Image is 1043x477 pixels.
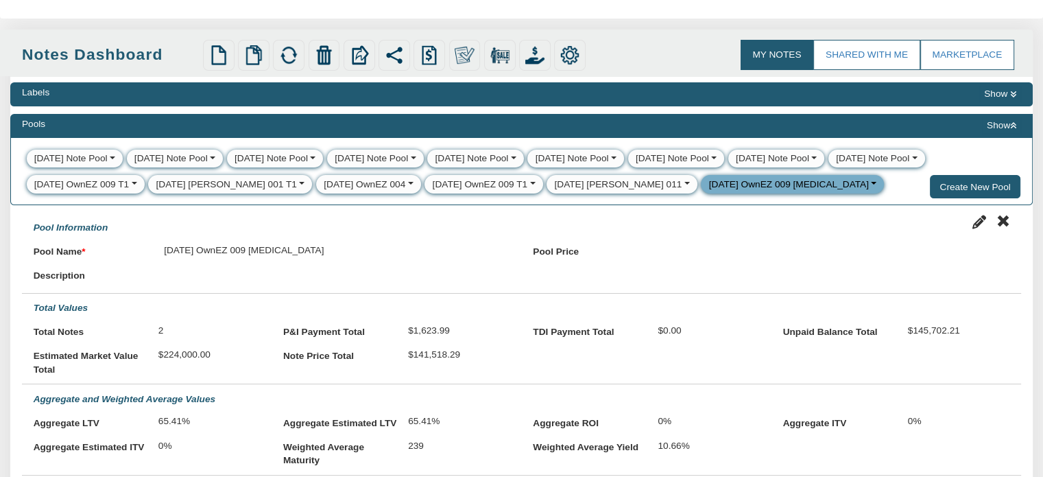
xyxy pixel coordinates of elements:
[525,45,544,65] img: purchase_offer.png
[647,434,760,458] div: 10.66%
[647,318,760,342] div: $0.00
[350,45,369,65] img: export.svg
[235,152,308,165] div: [DATE] Note Pool
[455,45,474,65] img: make_own.png
[533,238,646,259] label: Pool Price
[147,434,260,458] div: 0%
[279,45,298,65] img: refresh.png
[34,152,108,165] div: [DATE] Note Pool
[34,342,147,376] label: Estimated Market Value Total
[152,238,509,262] div: [DATE] OwnEZ 009 [MEDICAL_DATA]
[22,294,1021,318] div: Total Values
[134,152,208,165] div: [DATE] Note Pool
[147,318,260,342] div: 2
[314,45,333,65] img: trash.png
[22,384,1021,409] div: Aggregate and Weighted Average Values
[396,318,509,342] div: $1,623.99
[34,238,153,259] label: Pool Name
[34,434,147,454] label: Aggregate Estimated ITV
[283,342,396,363] label: Note Price Total
[560,45,579,65] img: settings.png
[836,152,909,165] div: [DATE] Note Pool
[147,342,260,367] div: $224,000.00
[533,434,646,454] label: Weighted Average Yield
[636,152,709,165] div: [DATE] Note Pool
[533,318,646,339] label: TDI Payment Total
[244,45,263,65] img: copy.png
[420,45,439,65] img: history.png
[930,175,1020,198] button: Create New Pool
[982,117,1021,134] button: Show
[433,178,528,191] div: [DATE] OwnEZ 009 T1
[435,152,508,165] div: [DATE] Note Pool
[22,117,45,131] div: Pools
[490,45,509,65] img: for_sale.png
[736,152,809,165] div: [DATE] Note Pool
[283,410,396,430] label: Aggregate Estimated LTV
[147,410,260,434] div: 65.41%
[782,410,896,430] label: Aggregate ITV
[34,318,147,339] label: Total Notes
[22,43,199,66] div: Notes Dashboard
[209,45,228,65] img: new.png
[533,410,646,430] label: Aggregate ROI
[396,342,509,367] div: $141,518.29
[22,213,119,238] div: Pool Information
[283,434,396,467] label: Weighted Average Maturity
[709,178,869,191] div: [DATE] OwnEZ 009 [MEDICAL_DATA]
[22,86,49,100] div: Labels
[324,178,405,191] div: [DATE] OwnEZ 004
[396,410,509,434] div: 65.41%
[647,410,760,434] div: 0%
[782,318,896,339] label: Unpaid Balance Total
[979,86,1021,102] button: Show
[896,410,1009,434] div: 0%
[335,152,408,165] div: [DATE] Note Pool
[554,178,682,191] div: [DATE] [PERSON_NAME] 011
[34,262,153,283] label: Description
[385,45,404,65] img: share.svg
[536,152,609,165] div: [DATE] Note Pool
[156,178,296,191] div: [DATE] [PERSON_NAME] 001 T1
[34,410,147,430] label: Aggregate LTV
[283,318,396,339] label: P&I Payment Total
[396,434,509,458] div: 239
[34,178,130,191] div: [DATE] OwnEZ 009 T1
[896,318,1009,342] div: $145,702.21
